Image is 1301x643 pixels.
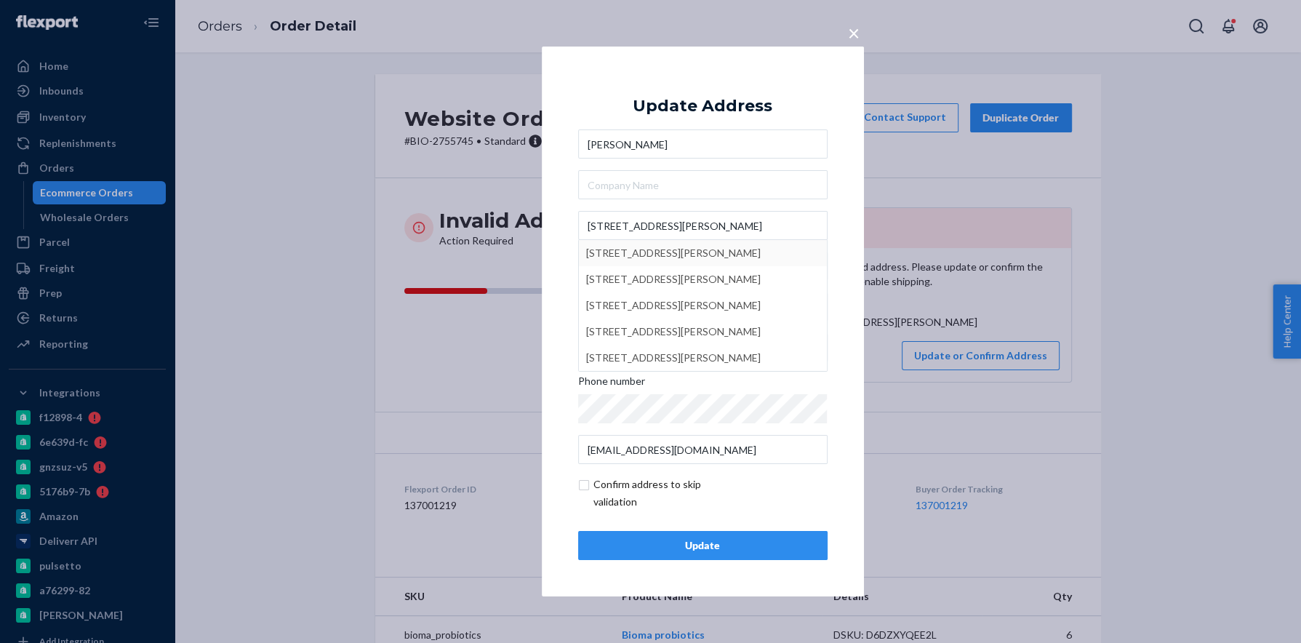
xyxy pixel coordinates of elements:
input: First & Last Name [578,129,828,159]
div: [STREET_ADDRESS][PERSON_NAME] [586,266,820,292]
div: [STREET_ADDRESS][PERSON_NAME] [586,240,820,266]
input: Company Name [578,170,828,199]
div: Update [591,538,815,553]
input: [STREET_ADDRESS][PERSON_NAME][STREET_ADDRESS][PERSON_NAME][STREET_ADDRESS][PERSON_NAME][STREET_AD... [578,211,828,240]
input: Email (Only Required for International) [578,435,828,464]
div: [STREET_ADDRESS][PERSON_NAME] [586,345,820,371]
button: Update [578,531,828,560]
div: [STREET_ADDRESS][PERSON_NAME] [586,319,820,345]
span: × [848,20,860,45]
span: Phone number [578,374,645,394]
div: [STREET_ADDRESS][PERSON_NAME] [586,292,820,319]
div: Update Address [633,97,772,115]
